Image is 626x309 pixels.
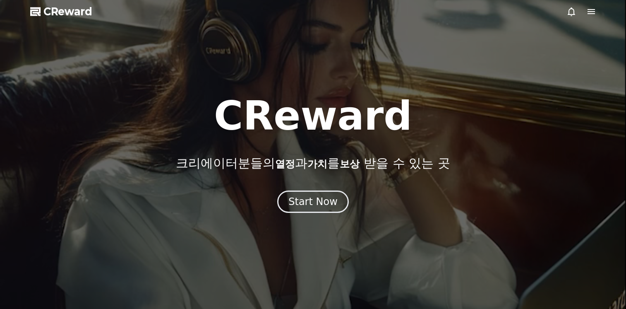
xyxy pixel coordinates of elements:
[30,5,92,18] a: CReward
[275,158,295,170] span: 열정
[176,156,450,171] p: 크리에이터분들의 과 를 받을 수 있는 곳
[277,199,349,207] a: Start Now
[277,191,349,213] button: Start Now
[340,158,360,170] span: 보상
[214,96,412,136] h1: CReward
[307,158,327,170] span: 가치
[43,5,92,18] span: CReward
[288,195,338,208] div: Start Now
